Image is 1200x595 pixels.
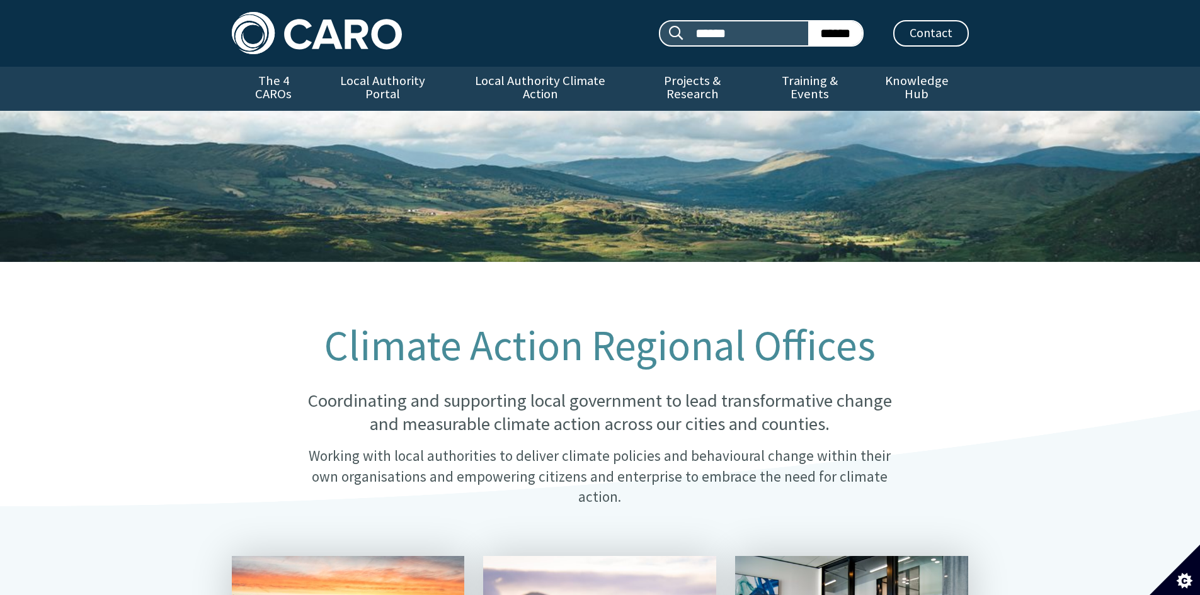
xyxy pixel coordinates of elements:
a: The 4 CAROs [232,67,316,111]
a: Contact [893,20,969,47]
a: Knowledge Hub [865,67,968,111]
img: Caro logo [232,12,402,54]
button: Set cookie preferences [1150,545,1200,595]
p: Coordinating and supporting local government to lead transformative change and measurable climate... [294,389,905,436]
a: Training & Events [755,67,865,111]
p: Working with local authorities to deliver climate policies and behavioural change within their ow... [294,446,905,507]
a: Local Authority Climate Action [450,67,630,111]
h1: Climate Action Regional Offices [294,322,905,369]
a: Local Authority Portal [316,67,450,111]
a: Projects & Research [630,67,755,111]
